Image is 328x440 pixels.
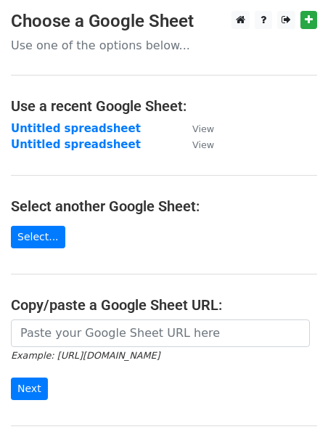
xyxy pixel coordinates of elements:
input: Next [11,378,48,400]
a: Select... [11,226,65,248]
h4: Use a recent Google Sheet: [11,97,317,115]
a: View [178,122,214,135]
h4: Copy/paste a Google Sheet URL: [11,296,317,314]
small: View [192,139,214,150]
a: Untitled spreadsheet [11,138,141,151]
h3: Choose a Google Sheet [11,11,317,32]
small: View [192,123,214,134]
input: Paste your Google Sheet URL here [11,319,310,347]
a: View [178,138,214,151]
p: Use one of the options below... [11,38,317,53]
small: Example: [URL][DOMAIN_NAME] [11,350,160,361]
a: Untitled spreadsheet [11,122,141,135]
h4: Select another Google Sheet: [11,197,317,215]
